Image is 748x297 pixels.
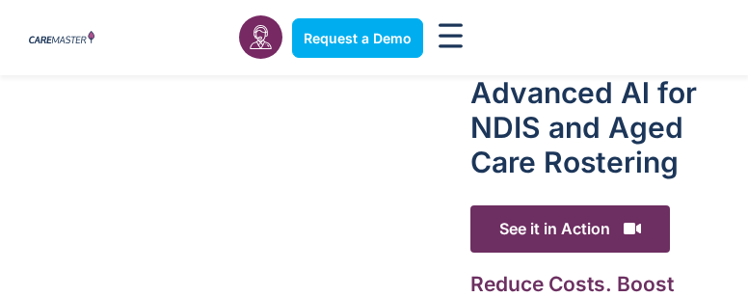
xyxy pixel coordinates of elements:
img: CareMaster Logo [29,31,94,45]
h1: Advanced Al for NDIS and Aged Care Rostering [470,75,719,179]
div: Menu Toggle [433,17,469,59]
a: Request a Demo [292,18,423,58]
span: See it in Action [470,205,670,253]
span: Request a Demo [304,30,412,46]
